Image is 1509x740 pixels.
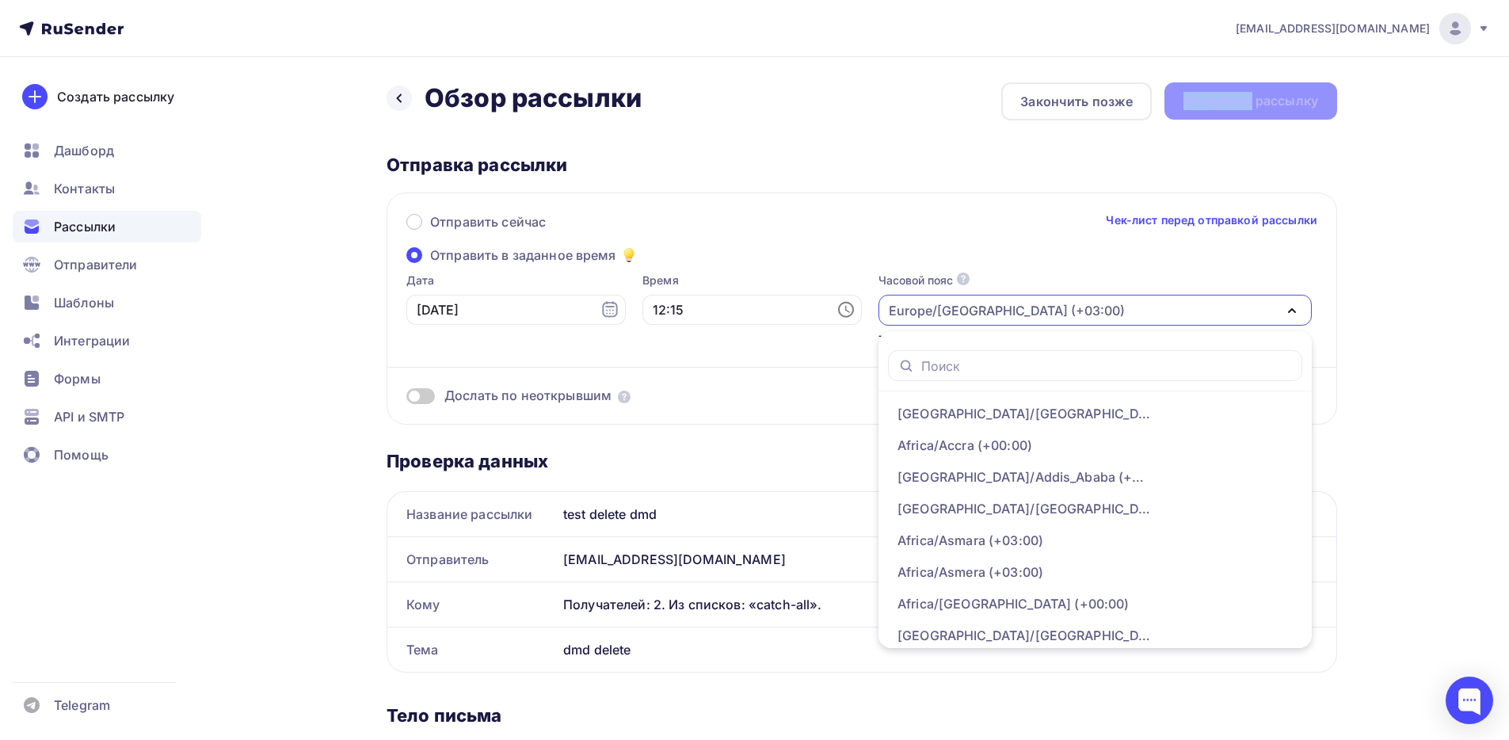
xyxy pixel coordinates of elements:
[897,626,1151,645] div: [GEOGRAPHIC_DATA]/[GEOGRAPHIC_DATA] (+01:00)
[897,499,1151,518] div: [GEOGRAPHIC_DATA]/[GEOGRAPHIC_DATA] (+01:00)
[54,407,124,426] span: API и SMTP
[406,273,626,288] label: Дата
[387,582,557,627] div: Кому
[425,82,642,114] h2: Обзор рассылки
[557,492,1336,536] div: test delete dmd
[878,331,1312,648] ul: Часовой пояс Europe/[GEOGRAPHIC_DATA] (+03:00)
[878,332,1312,348] div: Текущее время в часовом поясе: 12:13:22
[1236,13,1490,44] a: [EMAIL_ADDRESS][DOMAIN_NAME]
[54,293,114,312] span: Шаблоны
[642,295,862,325] input: 12:12
[430,212,546,231] span: Отправить сейчас
[897,436,1032,455] div: Africa/Accra (+00:00)
[13,287,201,319] a: Шаблоны
[13,211,201,242] a: Рассылки
[430,246,616,265] span: Отправить в заданное время
[387,627,557,672] div: Тема
[642,273,862,288] label: Время
[54,445,109,464] span: Помощь
[54,369,101,388] span: Формы
[897,594,1130,613] div: Africa/[GEOGRAPHIC_DATA] (+00:00)
[444,387,612,405] span: Дослать по неоткрывшим
[897,563,1043,582] div: Africa/Asmera (+03:00)
[13,249,201,280] a: Отправители
[1106,212,1317,228] a: Чек-лист перед отправкой рассылки
[878,273,1312,326] button: Часовой пояс Europe/[GEOGRAPHIC_DATA] (+03:00)
[13,135,201,166] a: Дашборд
[897,467,1151,486] div: [GEOGRAPHIC_DATA]/Addis_Ababa (+03:00)
[13,363,201,395] a: Формы
[557,537,1336,582] div: [EMAIL_ADDRESS][DOMAIN_NAME]
[54,179,115,198] span: Контакты
[387,450,1337,472] div: Проверка данных
[1236,21,1430,36] span: [EMAIL_ADDRESS][DOMAIN_NAME]
[897,404,1151,423] div: [GEOGRAPHIC_DATA]/[GEOGRAPHIC_DATA] (+00:00)
[921,357,1293,375] input: Поиск
[54,141,114,160] span: Дашборд
[387,537,557,582] div: Отправитель
[13,173,201,204] a: Контакты
[387,492,557,536] div: Название рассылки
[57,87,174,106] div: Создать рассылку
[54,255,138,274] span: Отправители
[54,331,130,350] span: Интеграции
[557,627,1336,672] div: dmd delete
[387,704,1337,727] div: Тело письма
[889,301,1125,320] div: Europe/[GEOGRAPHIC_DATA] (+03:00)
[54,696,110,715] span: Telegram
[406,295,626,325] input: 11.08.2025
[387,154,1337,176] div: Отправка рассылки
[6,6,563,36] h1: Hello world!
[878,273,953,288] div: Часовой пояс
[1020,92,1133,111] div: Закончить позже
[563,595,1317,614] div: Получателей: 2. Из списков: «catch-all».
[897,531,1043,550] div: Africa/Asmara (+03:00)
[54,217,116,236] span: Рассылки
[6,52,51,66] a: Отписка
